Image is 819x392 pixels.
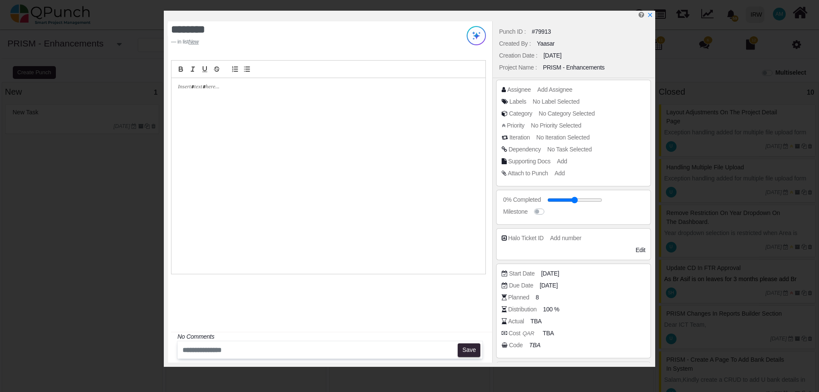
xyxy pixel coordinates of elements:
span: Add [557,158,567,165]
i: Edit Punch [639,12,644,18]
div: Iteration [509,133,530,142]
div: Milestone [503,207,528,216]
div: Halo Ticket ID [508,234,543,243]
div: #79913 [532,27,551,36]
span: Add [555,170,565,177]
i: No Comments [177,333,214,340]
i: TBA [529,342,540,348]
u: New [189,39,199,45]
div: PRISM - Enhancements [543,63,605,72]
div: Distribution [508,305,537,314]
div: Punch ID : [499,27,526,36]
div: Planned [508,293,529,302]
span: [DATE] [540,281,558,290]
div: Due Date [509,281,533,290]
img: Try writing with AI [467,26,486,45]
span: [DATE] [541,269,559,278]
span: 100 % [543,305,559,314]
div: Created By : [499,39,531,48]
span: Add number [550,235,581,241]
div: Project Name : [499,63,537,72]
svg: x [647,12,653,18]
div: Assignee [507,85,531,94]
span: TBA [543,329,554,338]
div: Cost [508,329,536,338]
span: TBA [530,317,541,326]
div: [DATE] [543,51,561,60]
div: Attach to Punch [508,169,548,178]
span: No Category Selected [539,110,595,117]
i: QAR [520,328,536,339]
div: Labels [509,97,526,106]
div: Dependency [508,145,541,154]
div: Start Date [509,269,534,278]
cite: Source Title [189,39,199,45]
div: Creation Date : [499,51,537,60]
span: 8 [536,293,539,302]
div: Yaasar [537,39,555,48]
footer: in list [171,38,431,46]
span: Edit [636,247,645,253]
div: Category [509,109,532,118]
span: No Label Selected [533,98,580,105]
span: Add Assignee [537,86,572,93]
div: 0% Completed [503,195,541,204]
div: Actual [508,317,524,326]
span: No Iteration Selected [536,134,590,141]
span: No Priority Selected [531,122,581,129]
div: Code [509,341,523,350]
div: Priority [507,121,524,130]
div: Supporting Docs [508,157,550,166]
span: No Task Selected [547,146,592,153]
button: Save [458,343,480,357]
